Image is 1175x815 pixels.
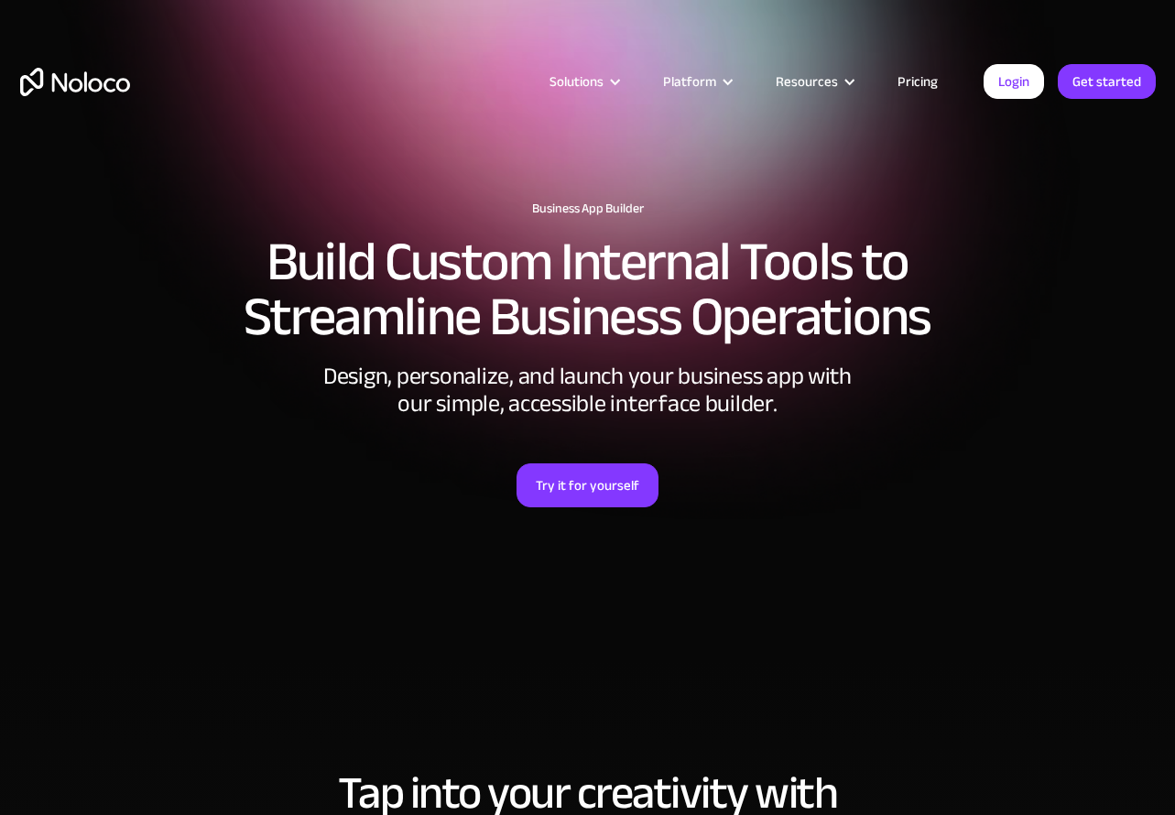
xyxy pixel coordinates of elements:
div: Platform [640,70,753,93]
div: Resources [776,70,838,93]
div: Design, personalize, and launch your business app with our simple, accessible interface builder. [313,363,863,418]
a: Login [984,64,1044,99]
h2: Build Custom Internal Tools to Streamline Business Operations [20,234,1156,344]
a: home [20,68,130,96]
a: Try it for yourself [517,463,658,507]
a: Get started [1058,64,1156,99]
div: Platform [663,70,716,93]
div: Resources [753,70,875,93]
a: Pricing [875,70,961,93]
div: Solutions [527,70,640,93]
div: Solutions [549,70,604,93]
h1: Business App Builder [20,201,1156,216]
